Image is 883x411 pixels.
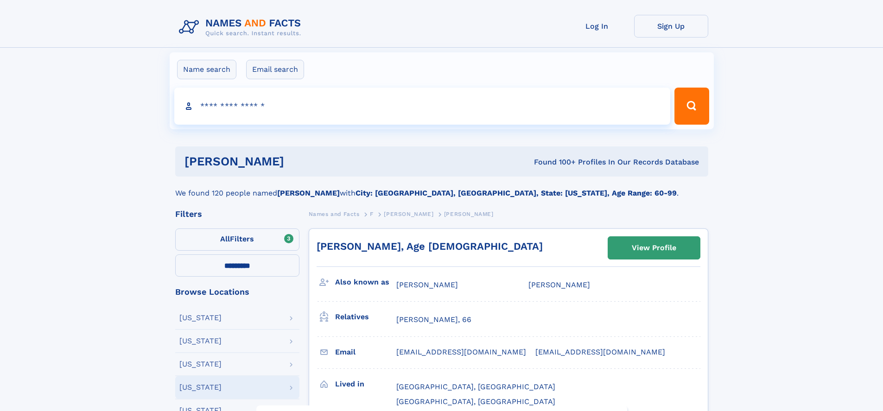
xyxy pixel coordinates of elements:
span: F [370,211,374,217]
h3: Email [335,344,396,360]
div: View Profile [632,237,676,259]
b: City: [GEOGRAPHIC_DATA], [GEOGRAPHIC_DATA], State: [US_STATE], Age Range: 60-99 [356,189,677,197]
a: [PERSON_NAME] [384,208,433,220]
h3: Relatives [335,309,396,325]
a: Sign Up [634,15,708,38]
a: F [370,208,374,220]
a: Log In [560,15,634,38]
div: [US_STATE] [179,337,222,345]
h3: Also known as [335,274,396,290]
div: We found 120 people named with . [175,177,708,199]
div: [US_STATE] [179,314,222,322]
a: View Profile [608,237,700,259]
div: [US_STATE] [179,360,222,368]
label: Filters [175,228,299,251]
span: [PERSON_NAME] [528,280,590,289]
h1: [PERSON_NAME] [184,156,409,167]
div: Browse Locations [175,288,299,296]
span: [EMAIL_ADDRESS][DOMAIN_NAME] [396,348,526,356]
a: [PERSON_NAME], Age [DEMOGRAPHIC_DATA] [317,240,543,252]
span: [GEOGRAPHIC_DATA], [GEOGRAPHIC_DATA] [396,382,555,391]
div: Filters [175,210,299,218]
a: [PERSON_NAME], 66 [396,315,471,325]
span: [PERSON_NAME] [396,280,458,289]
div: Found 100+ Profiles In Our Records Database [409,157,699,167]
input: search input [174,88,671,125]
label: Name search [177,60,236,79]
span: [EMAIL_ADDRESS][DOMAIN_NAME] [535,348,665,356]
div: [US_STATE] [179,384,222,391]
label: Email search [246,60,304,79]
span: All [220,234,230,243]
b: [PERSON_NAME] [277,189,340,197]
img: Logo Names and Facts [175,15,309,40]
button: Search Button [674,88,709,125]
span: [GEOGRAPHIC_DATA], [GEOGRAPHIC_DATA] [396,397,555,406]
span: [PERSON_NAME] [384,211,433,217]
span: [PERSON_NAME] [444,211,494,217]
h3: Lived in [335,376,396,392]
a: Names and Facts [309,208,360,220]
